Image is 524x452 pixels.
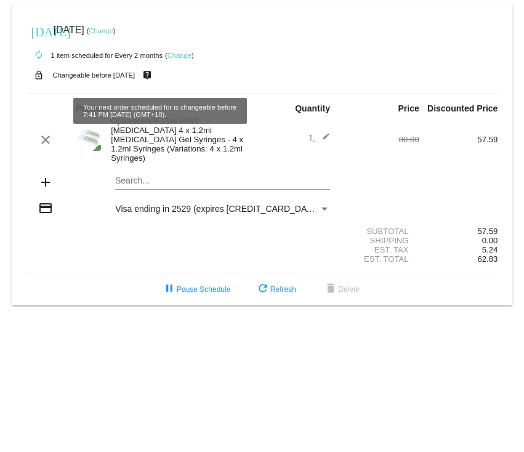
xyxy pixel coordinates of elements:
[53,71,135,79] small: Changeable before [DATE]
[313,278,369,301] button: Delete
[477,254,498,264] span: 62.83
[341,236,419,245] div: Shipping
[76,103,109,113] strong: Product
[87,27,116,34] small: ( )
[105,116,262,163] div: Opalescence 16% MINT [MEDICAL_DATA] 4 x 1.2ml [MEDICAL_DATA] Gel Syringes - 4 x 1.2ml Syringes (V...
[308,133,330,142] span: 1
[76,126,101,151] img: opalescence-16_-Mint_b.jpg
[38,132,53,147] mat-icon: clear
[140,67,155,83] mat-icon: live_help
[341,254,419,264] div: Est. Total
[398,103,419,113] strong: Price
[482,245,498,254] span: 5.24
[53,25,84,35] span: [DATE]
[341,135,419,144] div: 80.00
[323,282,338,297] mat-icon: delete
[89,27,113,34] a: Change
[295,103,330,113] strong: Quantity
[167,52,191,59] a: Change
[31,23,46,38] mat-icon: [DATE]
[152,278,240,301] button: Pause Schedule
[115,204,330,214] mat-select: Payment Method
[341,245,419,254] div: Est. Tax
[38,201,53,216] mat-icon: credit_card
[26,52,163,59] small: 1 item scheduled for Every 2 months
[341,227,419,236] div: Subtotal
[256,282,270,297] mat-icon: refresh
[31,48,46,63] mat-icon: autorenew
[419,135,498,144] div: 57.59
[38,175,53,190] mat-icon: add
[162,282,177,297] mat-icon: pause
[162,285,230,294] span: Pause Schedule
[419,227,498,236] div: 57.59
[256,285,296,294] span: Refresh
[427,103,498,113] strong: Discounted Price
[482,236,498,245] span: 0.00
[315,132,330,147] mat-icon: edit
[246,278,306,301] button: Refresh
[115,176,330,186] input: Search...
[165,52,194,59] small: ( )
[31,67,46,83] mat-icon: lock_open
[115,204,321,214] span: Visa ending in 2529 (expires [CREDIT_CARD_DATA])
[323,285,360,294] span: Delete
